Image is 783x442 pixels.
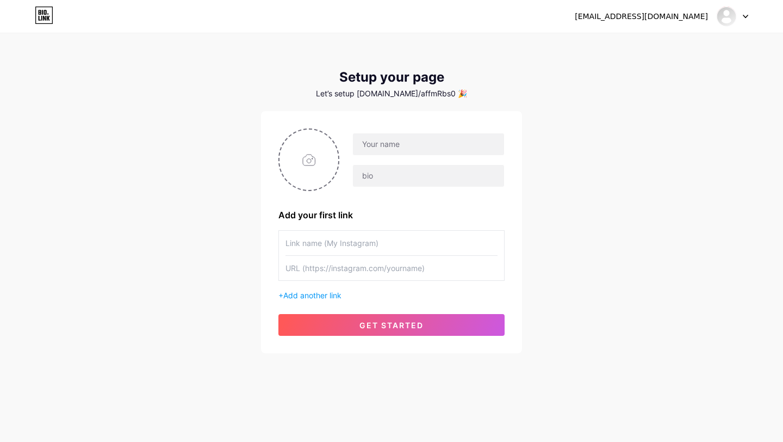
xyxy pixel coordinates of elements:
[575,11,708,22] div: [EMAIL_ADDRESS][DOMAIN_NAME]
[359,321,424,330] span: get started
[283,291,341,300] span: Add another link
[278,208,505,222] div: Add your first link
[353,165,504,187] input: bio
[278,314,505,336] button: get started
[353,133,504,155] input: Your name
[285,256,498,280] input: URL (https://instagram.com/yourname)
[285,231,498,255] input: Link name (My Instagram)
[261,89,522,98] div: Let’s setup [DOMAIN_NAME]/affmRbs0 🎉
[261,70,522,85] div: Setup your page
[278,290,505,301] div: +
[716,6,737,27] img: Aff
